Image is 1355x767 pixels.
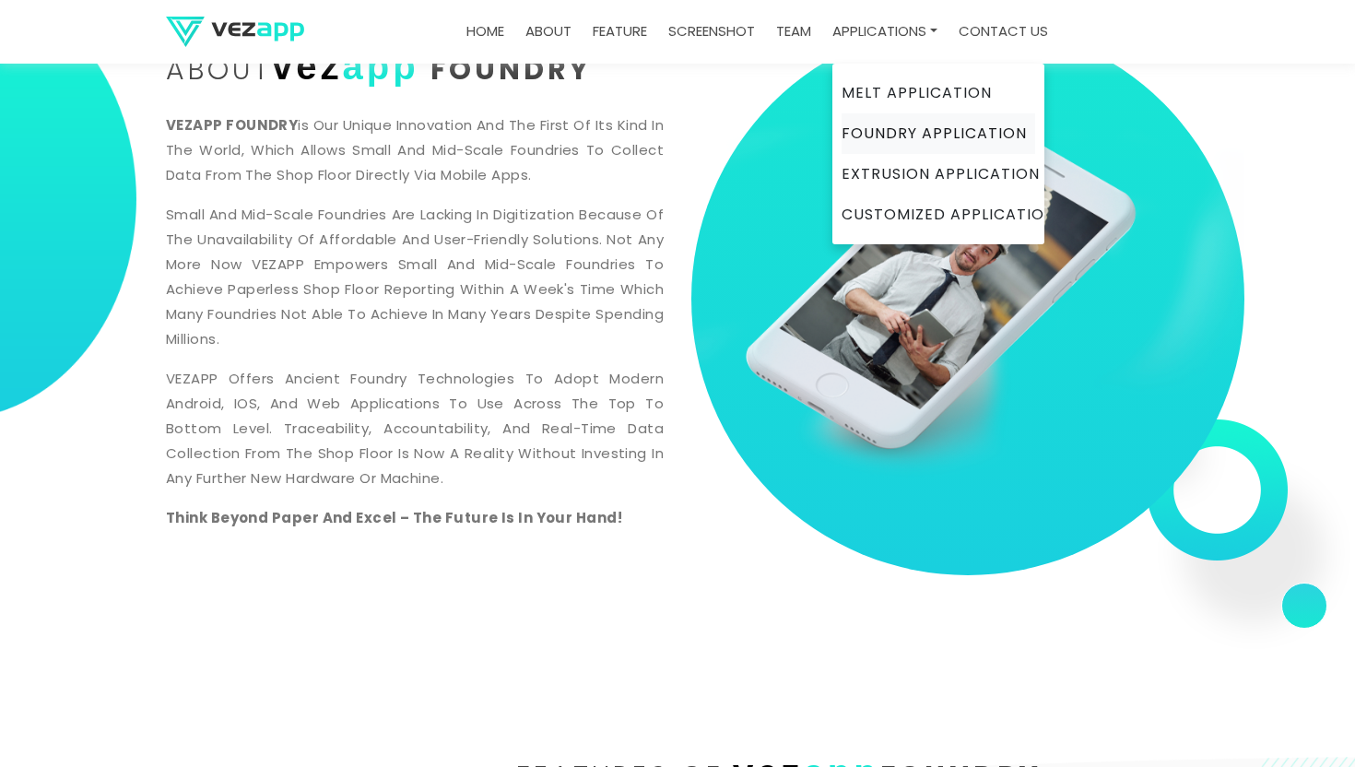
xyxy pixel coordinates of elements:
[1147,421,1350,651] img: banner1
[166,508,622,527] b: Think beyond paper and excel – the future is in your hand!
[166,17,304,47] img: logo
[825,14,945,50] a: Applications
[343,46,419,87] span: app
[166,202,664,351] p: Small and mid-scale foundries are lacking in digitization because of the unavailability of afford...
[661,14,762,50] a: screenshot
[272,46,343,87] span: vez
[166,53,664,83] h2: about
[459,14,512,50] a: Home
[842,195,1035,235] a: Customized Application
[166,112,664,187] p: is our unique innovation and the first of its kind in the world, which allows small and mid-scale...
[832,64,1044,244] div: Applications
[842,113,1035,154] a: Foundry Application
[166,115,298,135] b: VEZAPP FOUNDRY
[691,108,1244,490] img: aboutus
[842,154,1035,195] a: Extrusion Application
[166,366,664,490] p: VEZAPP offers ancient foundry technologies to adopt modern Android, iOS, and Web applications to ...
[769,14,819,50] a: team
[585,14,654,50] a: feature
[430,50,592,89] span: Foundry
[951,14,1055,50] a: contact us
[518,14,579,50] a: about
[842,73,1035,113] a: Melt Application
